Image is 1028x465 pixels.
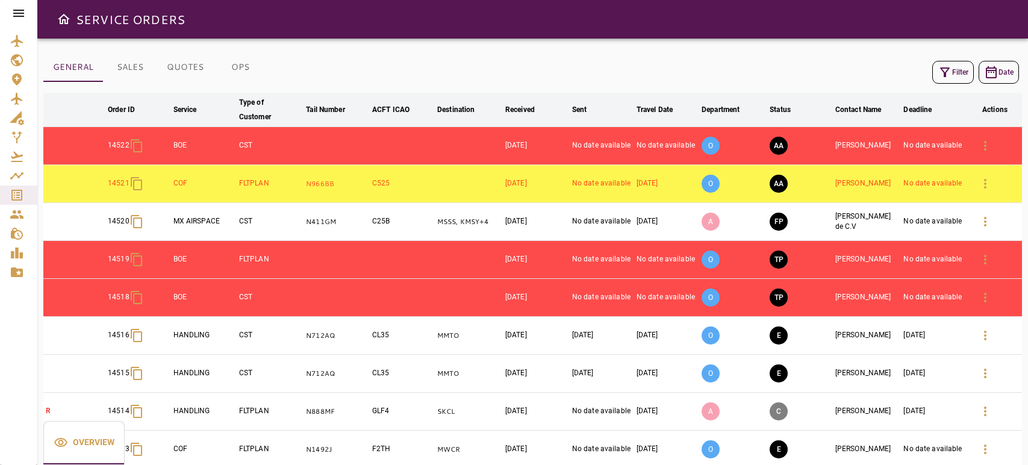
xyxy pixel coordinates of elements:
[835,102,882,117] div: Contact Name
[634,317,699,355] td: [DATE]
[503,241,570,279] td: [DATE]
[43,421,125,464] button: Overview
[702,326,720,345] p: O
[570,317,634,355] td: [DATE]
[108,330,129,340] p: 14516
[901,393,968,431] td: [DATE]
[306,445,367,455] p: N1492J
[903,102,947,117] span: Deadline
[503,355,570,393] td: [DATE]
[572,102,603,117] span: Sent
[76,10,185,29] h6: SERVICE ORDERS
[171,279,237,317] td: BOE
[437,331,500,341] p: MMTO
[171,393,237,431] td: HANDLING
[971,321,1000,350] button: Details
[306,369,367,379] p: N712AQ
[901,165,968,203] td: No date available
[971,283,1000,312] button: Details
[306,179,367,189] p: N966BB
[971,397,1000,426] button: Details
[505,102,535,117] div: Received
[570,165,634,203] td: No date available
[770,251,788,269] button: TRIP PREPARATION
[237,317,304,355] td: CST
[770,102,791,117] div: Status
[770,289,788,307] button: TRIP PREPARATION
[702,402,720,420] p: A
[570,127,634,165] td: No date available
[239,95,301,124] span: Type of Customer
[370,355,435,393] td: CL35
[306,407,367,417] p: N888MF
[702,137,720,155] p: O
[171,317,237,355] td: HANDLING
[237,393,304,431] td: FLTPLAN
[572,102,587,117] div: Sent
[833,279,902,317] td: [PERSON_NAME]
[437,102,475,117] div: Destination
[505,102,550,117] span: Received
[437,369,500,379] p: MMTO
[237,279,304,317] td: CST
[770,213,788,231] button: FINAL PREPARATION
[570,241,634,279] td: No date available
[237,127,304,165] td: CST
[770,175,788,193] button: AWAITING ASSIGNMENT
[370,165,435,203] td: C525
[173,102,197,117] div: Service
[901,279,968,317] td: No date available
[634,241,699,279] td: No date available
[770,102,806,117] span: Status
[833,127,902,165] td: [PERSON_NAME]
[971,245,1000,274] button: Details
[971,435,1000,464] button: Details
[171,165,237,203] td: COF
[372,102,410,117] div: ACFT ICAO
[634,355,699,393] td: [DATE]
[437,407,500,417] p: SKCL
[833,241,902,279] td: [PERSON_NAME]
[103,53,157,82] button: SALES
[306,102,360,117] span: Tail Number
[903,102,932,117] div: Deadline
[171,241,237,279] td: BOE
[702,102,740,117] div: Department
[370,393,435,431] td: GLF4
[702,251,720,269] p: O
[157,53,213,82] button: QUOTES
[237,203,304,241] td: CST
[503,393,570,431] td: [DATE]
[43,53,103,82] button: GENERAL
[108,140,129,151] p: 14522
[213,53,267,82] button: OPS
[370,203,435,241] td: C25B
[306,102,344,117] div: Tail Number
[437,217,500,227] p: MSSS, KMSY, MSSS, KMSY, MSSS, KMSY
[835,102,897,117] span: Contact Name
[171,203,237,241] td: MX AIRSPACE
[770,402,788,420] button: CANCELED
[901,317,968,355] td: [DATE]
[108,254,129,264] p: 14519
[702,102,755,117] span: Department
[171,127,237,165] td: BOE
[237,165,304,203] td: FLTPLAN
[43,421,125,464] div: basic tabs example
[702,213,720,231] p: A
[634,165,699,203] td: [DATE]
[52,7,76,31] button: Open drawer
[833,203,902,241] td: [PERSON_NAME] de C.V
[901,203,968,241] td: No date available
[634,393,699,431] td: [DATE]
[237,241,304,279] td: FLTPLAN
[770,440,788,458] button: EXECUTION
[932,61,974,84] button: Filter
[901,241,968,279] td: No date available
[503,165,570,203] td: [DATE]
[372,102,425,117] span: ACFT ICAO
[370,317,435,355] td: CL35
[570,355,634,393] td: [DATE]
[237,355,304,393] td: CST
[702,289,720,307] p: O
